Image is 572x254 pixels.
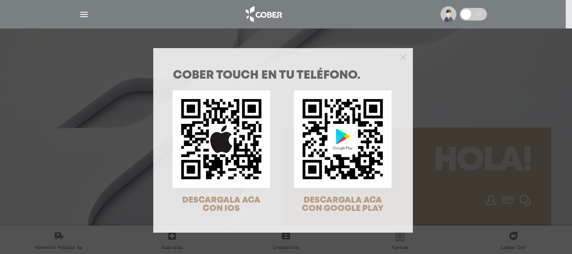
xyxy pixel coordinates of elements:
img: qr-code [294,90,392,188]
img: qr-code [173,90,270,188]
span: DESCARGALA ACA CON IOS [182,196,260,213]
button: Close [400,53,406,61]
span: DESCARGALA ACA CON GOOGLE PLAY [302,196,384,213]
h1: COBER TOUCH en tu teléfono. [173,70,393,82]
